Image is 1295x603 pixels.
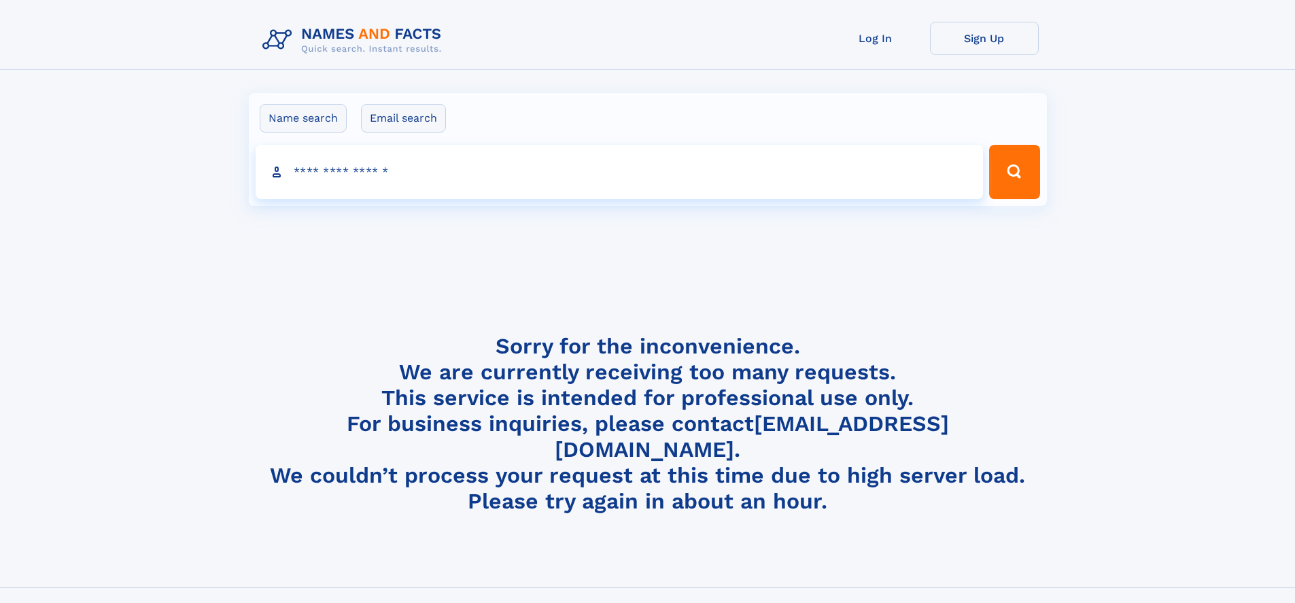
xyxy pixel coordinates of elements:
[361,104,446,133] label: Email search
[257,333,1039,515] h4: Sorry for the inconvenience. We are currently receiving too many requests. This service is intend...
[555,411,949,462] a: [EMAIL_ADDRESS][DOMAIN_NAME]
[257,22,453,58] img: Logo Names and Facts
[989,145,1039,199] button: Search Button
[260,104,347,133] label: Name search
[930,22,1039,55] a: Sign Up
[256,145,984,199] input: search input
[821,22,930,55] a: Log In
